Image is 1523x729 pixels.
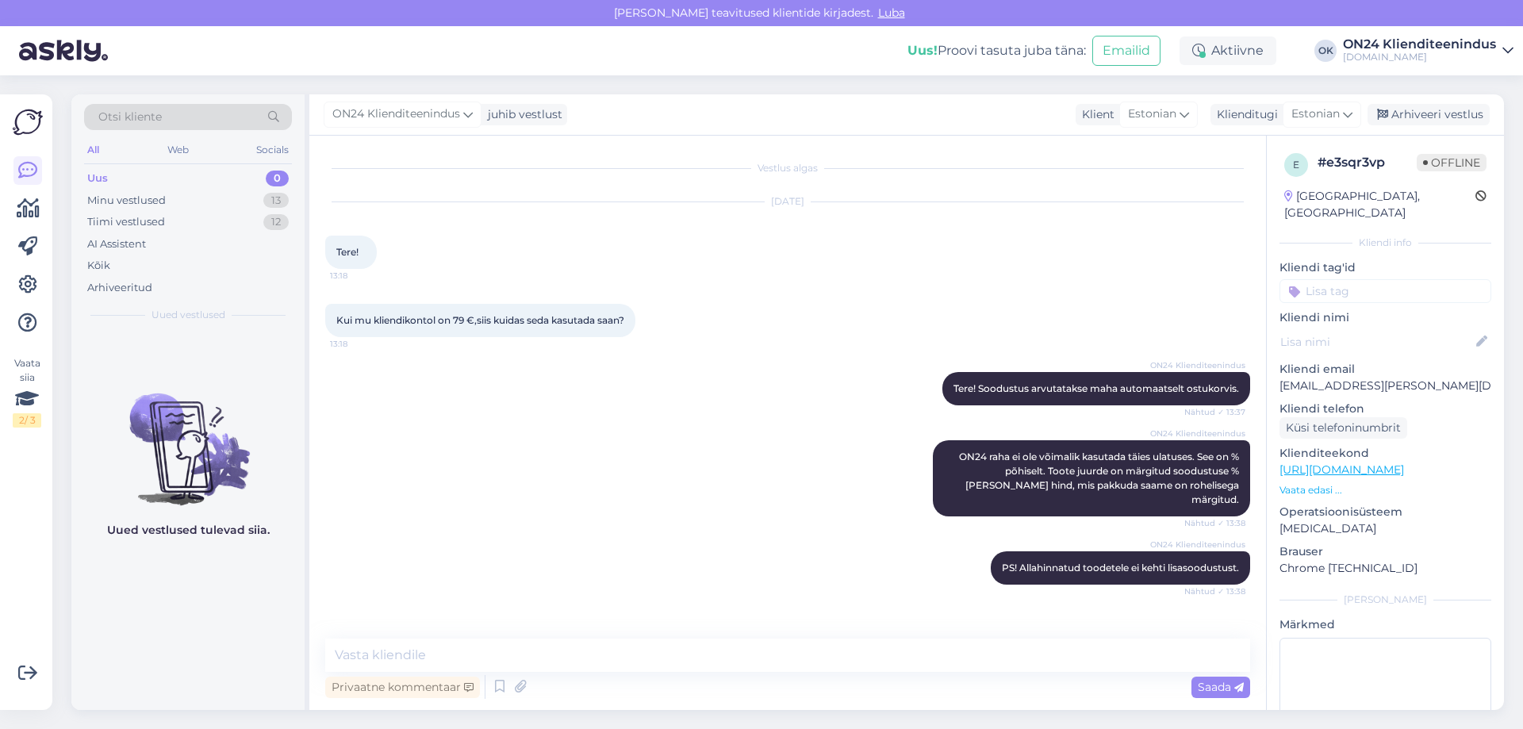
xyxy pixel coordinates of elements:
div: [GEOGRAPHIC_DATA], [GEOGRAPHIC_DATA] [1284,188,1475,221]
span: Uued vestlused [152,308,225,322]
div: Klient [1076,106,1114,123]
button: Emailid [1092,36,1160,66]
p: Kliendi tag'id [1279,259,1491,276]
span: Estonian [1128,106,1176,123]
span: Nähtud ✓ 13:38 [1184,517,1245,529]
div: Tiimi vestlused [87,214,165,230]
img: Askly Logo [13,107,43,137]
div: All [84,140,102,160]
span: 13:18 [330,270,389,282]
div: AI Assistent [87,236,146,252]
div: Küsi telefoninumbrit [1279,417,1407,439]
div: [PERSON_NAME] [1279,593,1491,607]
div: Arhiveeritud [87,280,152,296]
div: Arhiveeri vestlus [1368,104,1490,125]
span: e [1293,159,1299,171]
div: Proovi tasuta juba täna: [907,41,1086,60]
input: Lisa nimi [1280,333,1473,351]
img: No chats [71,365,305,508]
div: 13 [263,193,289,209]
span: ON24 Klienditeenindus [1150,539,1245,551]
div: Kliendi info [1279,236,1491,250]
div: Aktiivne [1180,36,1276,65]
span: Offline [1417,154,1487,171]
input: Lisa tag [1279,279,1491,303]
div: Vestlus algas [325,161,1250,175]
span: Otsi kliente [98,109,162,125]
p: Märkmed [1279,616,1491,633]
div: 0 [266,171,289,186]
a: ON24 Klienditeenindus[DOMAIN_NAME] [1343,38,1513,63]
span: Nähtud ✓ 13:37 [1184,406,1245,418]
p: Klienditeekond [1279,445,1491,462]
span: Luba [873,6,910,20]
div: Kõik [87,258,110,274]
span: Kui mu kliendikontol on 79 €,siis kuidas seda kasutada saan? [336,314,624,326]
div: juhib vestlust [481,106,562,123]
span: Nähtud ✓ 13:38 [1184,585,1245,597]
div: # e3sqr3vp [1318,153,1417,172]
p: Uued vestlused tulevad siia. [107,522,270,539]
div: 2 / 3 [13,413,41,428]
p: Chrome [TECHNICAL_ID] [1279,560,1491,577]
div: Socials [253,140,292,160]
div: Privaatne kommentaar [325,677,480,698]
p: Kliendi telefon [1279,401,1491,417]
div: ON24 Klienditeenindus [1343,38,1496,51]
span: Tere! Soodustus arvutatakse maha automaatselt ostukorvis. [953,382,1239,394]
span: 13:18 [330,338,389,350]
div: Web [164,140,192,160]
div: Minu vestlused [87,193,166,209]
span: Saada [1198,680,1244,694]
b: Uus! [907,43,938,58]
p: [EMAIL_ADDRESS][PERSON_NAME][DOMAIN_NAME] [1279,378,1491,394]
p: Vaata edasi ... [1279,483,1491,497]
span: ON24 Klienditeenindus [1150,428,1245,439]
p: [MEDICAL_DATA] [1279,520,1491,537]
div: 12 [263,214,289,230]
span: ON24 Klienditeenindus [1150,359,1245,371]
span: Tere! [336,246,359,258]
div: OK [1314,40,1337,62]
div: [DOMAIN_NAME] [1343,51,1496,63]
p: Kliendi nimi [1279,309,1491,326]
p: Operatsioonisüsteem [1279,504,1491,520]
div: Klienditugi [1210,106,1278,123]
div: Vaata siia [13,356,41,428]
span: ON24 Klienditeenindus [332,106,460,123]
div: Uus [87,171,108,186]
span: Estonian [1291,106,1340,123]
div: [DATE] [325,194,1250,209]
span: ON24 raha ei ole võimalik kasutada täies ulatuses. See on % põhiselt. Toote juurde on märgitud so... [959,451,1241,505]
p: Brauser [1279,543,1491,560]
p: Kliendi email [1279,361,1491,378]
span: PS! Allahinnatud toodetele ei kehti lisasoodustust. [1002,562,1239,574]
a: [URL][DOMAIN_NAME] [1279,462,1404,477]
